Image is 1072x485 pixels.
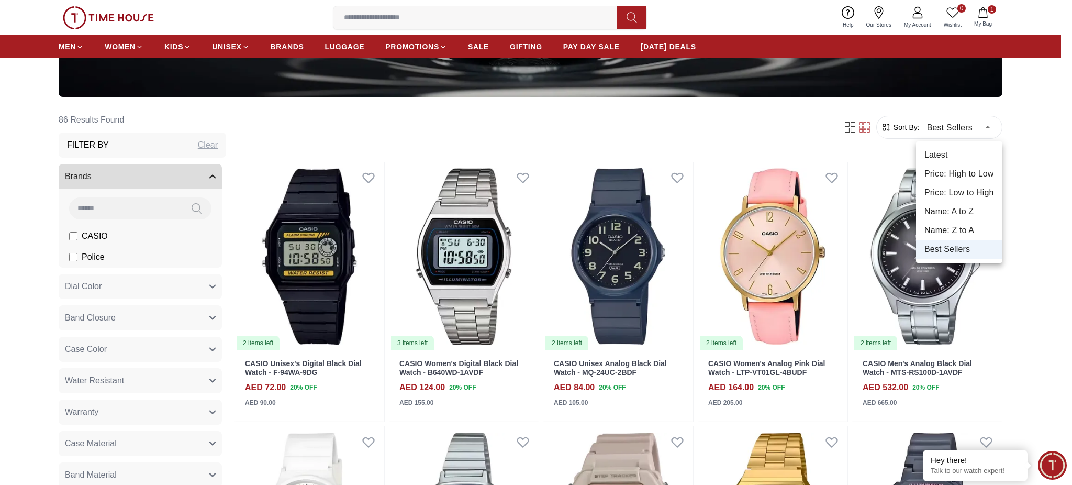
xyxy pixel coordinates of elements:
[931,467,1020,476] p: Talk to our watch expert!
[931,455,1020,466] div: Hey there!
[916,183,1002,202] li: Price: Low to High
[916,164,1002,183] li: Price: High to Low
[916,146,1002,164] li: Latest
[1038,451,1067,480] div: Chat Widget
[916,202,1002,221] li: Name: A to Z
[916,221,1002,240] li: Name: Z to A
[916,240,1002,259] li: Best Sellers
